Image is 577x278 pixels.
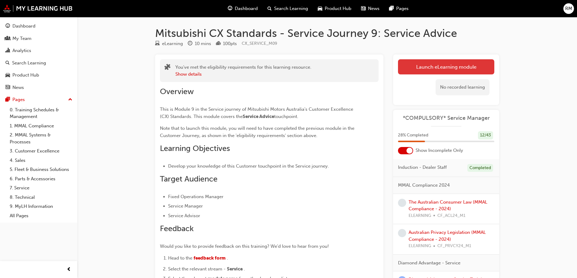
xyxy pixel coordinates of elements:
span: Fixed Operations Manager [168,194,224,199]
div: No recorded learning [436,79,489,95]
div: 12 / 43 [478,131,493,139]
a: Dashboard [2,21,75,32]
span: Learning Objectives [160,144,230,153]
span: Note that to launch this module, you will need to have completed the previous module in the Custo... [160,126,356,138]
button: DashboardMy TeamAnalyticsSearch LearningProduct HubNews [2,19,75,94]
span: Feedback [160,224,194,233]
span: up-icon [68,96,72,104]
span: Develop your knowledge of this Customer touchpoint in the Service journey. [168,163,329,169]
span: CF_PRVCY24_M1 [437,243,471,250]
span: people-icon [5,36,10,41]
div: 100 pts [223,40,237,47]
span: guage-icon [228,5,232,12]
span: 28 % Completed [398,132,428,139]
a: Product Hub [2,70,75,81]
a: pages-iconPages [384,2,413,15]
div: Search Learning [12,60,46,67]
a: 6. Parts & Accessories [7,174,75,184]
span: Overview [160,87,194,96]
span: search-icon [267,5,272,12]
span: ELEARNING [409,243,431,250]
span: news-icon [361,5,366,12]
span: Target Audience [160,174,217,184]
a: 4. Sales [7,156,75,165]
a: news-iconNews [356,2,384,15]
span: Would you like to provide feedback on this training? We'd love to hear from you! [160,244,329,249]
div: Points [216,40,237,47]
div: Dashboard [12,23,35,30]
span: Head to the [168,255,192,261]
div: My Team [12,35,32,42]
span: podium-icon [216,41,221,47]
span: touchpoint. [274,114,298,119]
span: Pages [396,5,409,12]
button: Pages [2,94,75,105]
div: Type [155,40,183,47]
span: MMAL Compliance 2024 [398,182,450,189]
a: feedback form [194,255,226,261]
span: ELEARNING [409,212,431,219]
a: The Australian Consumer Law (MMAL Compliance - 2024) [409,199,487,212]
a: 2. MMAL Systems & Processes [7,130,75,146]
a: My Team [2,33,75,44]
a: News [2,82,75,93]
div: News [12,84,24,91]
a: Australian Privacy Legislation (MMAL Compliance - 2024) [409,230,486,242]
a: All Pages [7,211,75,221]
a: *COMPULSORY* Service Manager [398,115,494,122]
div: Analytics [12,47,31,54]
a: search-iconSearch Learning [263,2,313,15]
div: Duration [188,40,211,47]
div: Completed [467,164,493,172]
span: chart-icon [5,48,10,54]
a: 1. MMAL Compliance [7,121,75,131]
span: . [227,255,228,261]
img: mmal [3,5,73,12]
span: News [368,5,380,12]
span: This is Module 9 in the Service journey of Mitsubishi Motors Australia's Customer Excellence (CX)... [160,106,354,119]
span: learningResourceType_ELEARNING-icon [155,41,160,47]
div: eLearning [162,40,183,47]
span: pages-icon [5,97,10,103]
a: 7. Service [7,183,75,193]
a: 9. MyLH Information [7,202,75,211]
span: Select the relevant stream - [168,266,226,272]
span: Service Advisor [168,213,200,218]
a: 5. Fleet & Business Solutions [7,165,75,174]
span: puzzle-icon [164,64,171,71]
a: Launch eLearning module [398,59,494,74]
a: 3. Customer Excellence [7,146,75,156]
a: Analytics [2,45,75,56]
span: prev-icon [67,266,71,273]
span: search-icon [5,61,10,66]
span: pages-icon [389,5,394,12]
span: learningRecordVerb_NONE-icon [398,199,406,207]
h1: Mitsubishi CX Standards - Service Journey 9: Service Advice [155,27,499,40]
span: Service [227,266,243,272]
span: Show Incomplete Only [416,147,463,154]
button: RM [563,3,574,14]
span: CF_ACL24_M1 [437,212,466,219]
span: Service Advice [243,114,274,119]
span: news-icon [5,85,10,90]
div: You've met the eligibility requirements for this learning resource. [175,64,311,77]
span: Induction - Dealer Staff [398,164,447,171]
span: Service Manager [168,203,203,209]
span: RM [565,5,572,12]
span: Dashboard [235,5,258,12]
span: Diamond Advantage - Service [398,260,460,267]
div: 10 mins [195,40,211,47]
a: 8. Technical [7,193,75,202]
span: Search Learning [274,5,308,12]
a: Search Learning [2,57,75,69]
div: Product Hub [12,72,39,79]
span: learningRecordVerb_NONE-icon [398,229,406,237]
button: Show details [175,71,202,78]
div: Pages [12,96,25,103]
span: clock-icon [188,41,192,47]
a: 0. Training Schedules & Management [7,105,75,121]
span: Product Hub [325,5,351,12]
